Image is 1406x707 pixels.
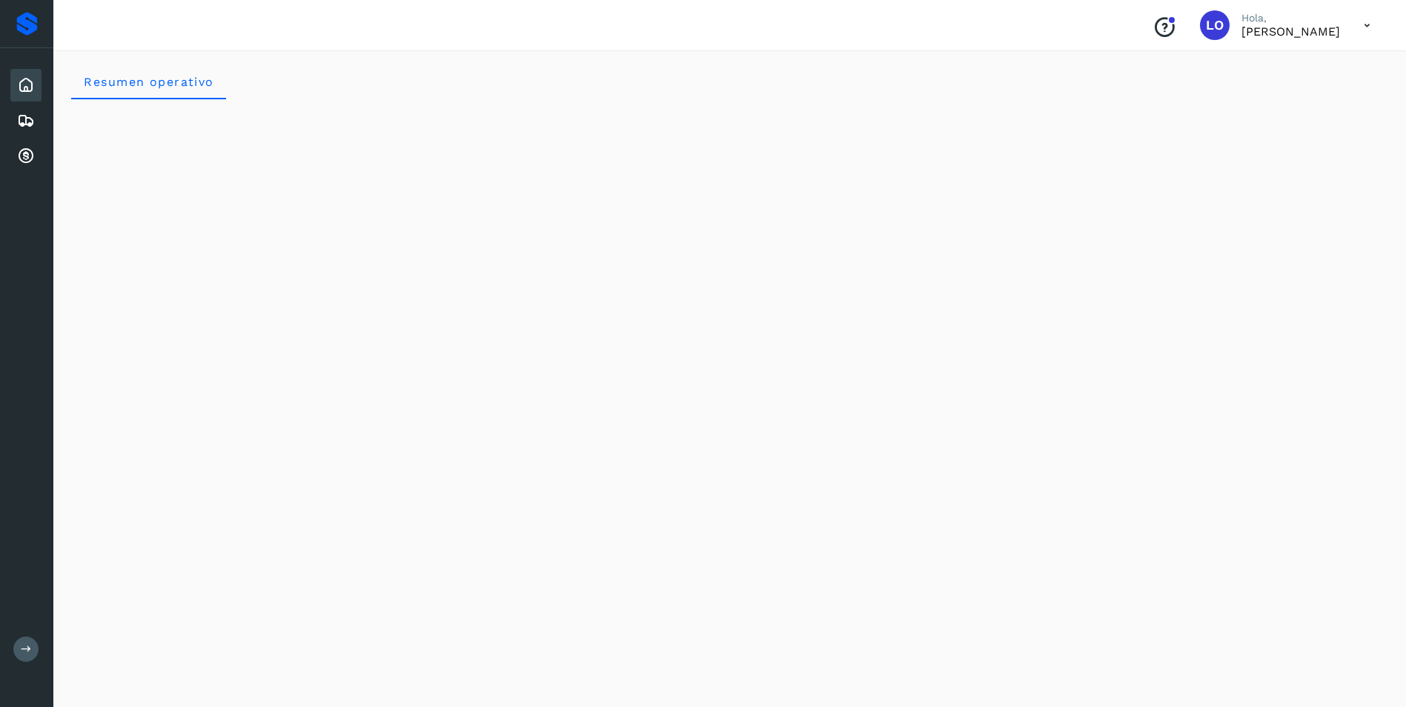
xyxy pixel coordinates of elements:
[83,75,214,89] span: Resumen operativo
[1241,24,1340,39] p: LEONILA ORTEGA PIÑA
[10,104,42,137] div: Embarques
[10,69,42,102] div: Inicio
[1241,12,1340,24] p: Hola,
[10,140,42,173] div: Cuentas por cobrar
